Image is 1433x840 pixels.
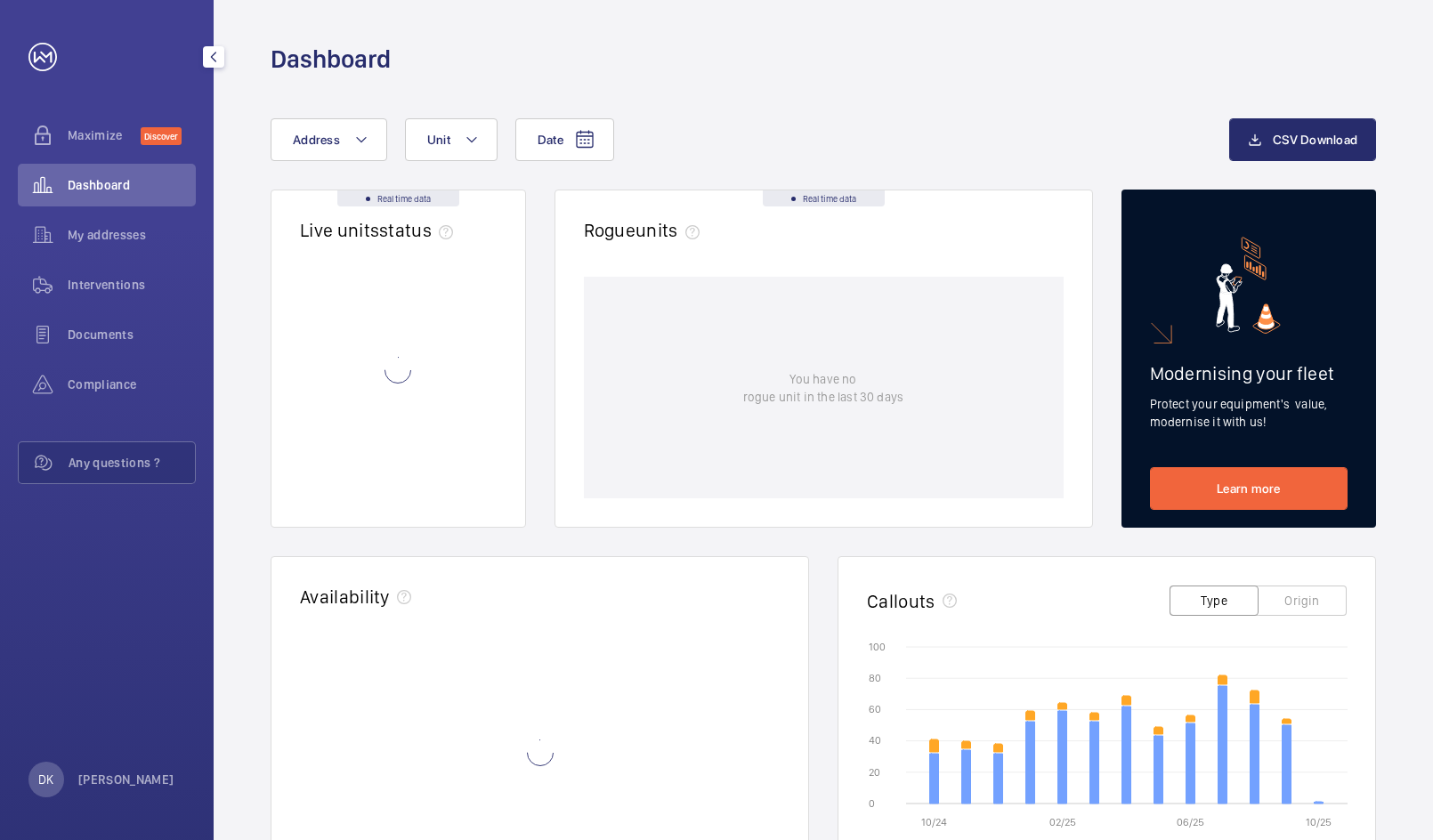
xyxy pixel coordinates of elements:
p: Protect your equipment's value, modernise it with us! [1150,395,1348,431]
span: My addresses [68,226,196,244]
text: 10/24 [921,816,947,828]
text: 06/25 [1177,816,1204,828]
div: Real time data [337,190,459,206]
text: 40 [869,734,881,747]
text: 02/25 [1049,816,1076,828]
button: Unit [405,118,498,161]
span: Any questions ? [69,454,195,472]
button: Origin [1258,586,1347,616]
button: Type [1170,586,1259,616]
p: You have no rogue unit in the last 30 days [743,370,903,406]
button: Date [515,118,614,161]
span: Maximize [68,126,141,144]
span: CSV Download [1273,133,1357,147]
text: 80 [869,672,881,684]
p: DK [38,771,53,788]
div: Real time data [763,190,885,206]
button: CSV Download [1229,118,1376,161]
text: 60 [869,703,881,715]
button: Address [271,118,387,161]
a: Learn more [1150,467,1348,510]
img: marketing-card.svg [1216,237,1281,334]
span: Date [538,133,563,147]
h2: Rogue [584,219,707,241]
span: Documents [68,326,196,343]
text: 0 [869,797,875,810]
span: Discover [141,127,182,145]
span: Compliance [68,376,196,393]
text: 10/25 [1306,816,1332,828]
text: 100 [869,641,886,653]
h2: Availability [300,586,390,608]
h2: Modernising your fleet [1150,362,1348,384]
h1: Dashboard [271,43,391,76]
p: [PERSON_NAME] [78,771,174,788]
span: status [379,219,460,241]
span: Unit [427,133,450,147]
span: Dashboard [68,176,196,194]
text: 20 [869,766,880,779]
h2: Callouts [867,590,935,612]
span: units [636,219,707,241]
h2: Live units [300,219,460,241]
span: Interventions [68,276,196,294]
span: Address [293,133,340,147]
